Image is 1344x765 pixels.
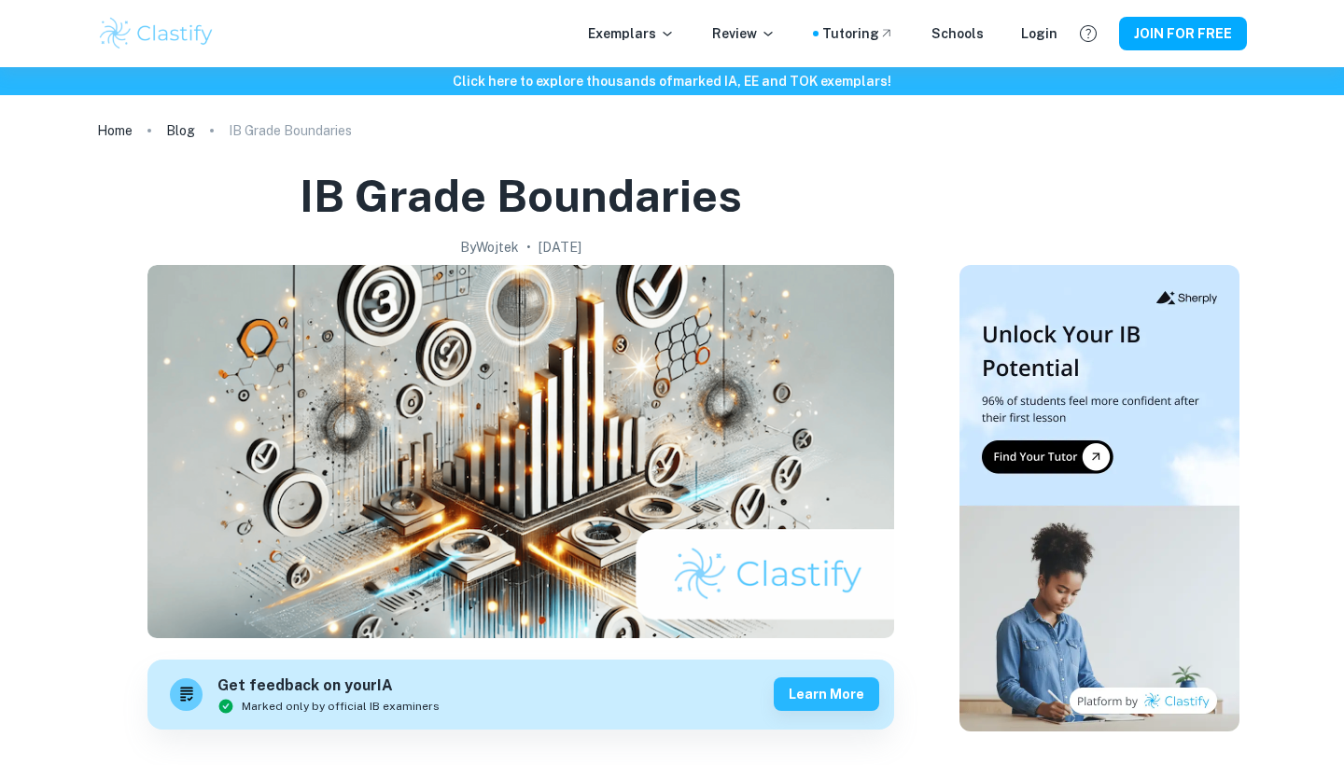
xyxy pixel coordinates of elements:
img: IB Grade Boundaries cover image [147,265,894,638]
h1: IB Grade Boundaries [300,166,742,226]
img: Clastify logo [97,15,216,52]
a: Schools [931,23,984,44]
h6: Get feedback on your IA [217,675,440,698]
button: Help and Feedback [1072,18,1104,49]
button: JOIN FOR FREE [1119,17,1247,50]
button: Learn more [774,677,879,711]
a: Get feedback on yourIAMarked only by official IB examinersLearn more [147,660,894,730]
a: Blog [166,118,195,144]
p: Exemplars [588,23,675,44]
a: Tutoring [822,23,894,44]
a: Login [1021,23,1057,44]
p: • [526,237,531,257]
h2: By Wojtek [460,237,519,257]
span: Marked only by official IB examiners [242,698,440,715]
h6: Click here to explore thousands of marked IA, EE and TOK exemplars ! [4,71,1340,91]
h2: [DATE] [539,237,581,257]
p: IB Grade Boundaries [229,120,352,141]
img: Thumbnail [959,265,1239,731]
p: Review [712,23,776,44]
a: Home [97,118,133,144]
